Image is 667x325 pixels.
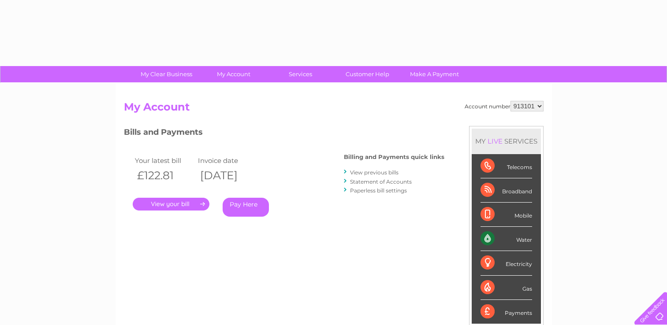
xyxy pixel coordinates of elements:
[197,66,270,82] a: My Account
[344,154,444,160] h4: Billing and Payments quick links
[350,178,412,185] a: Statement of Accounts
[130,66,203,82] a: My Clear Business
[481,178,532,203] div: Broadband
[264,66,337,82] a: Services
[481,251,532,275] div: Electricity
[133,166,196,185] th: £122.81
[481,300,532,324] div: Payments
[481,276,532,300] div: Gas
[481,154,532,178] div: Telecoms
[481,203,532,227] div: Mobile
[124,101,544,118] h2: My Account
[398,66,471,82] a: Make A Payment
[196,155,259,166] td: Invoice date
[486,137,504,145] div: LIVE
[481,227,532,251] div: Water
[196,166,259,185] th: [DATE]
[133,198,209,211] a: .
[350,169,399,176] a: View previous bills
[350,187,407,194] a: Paperless bill settings
[124,126,444,141] h3: Bills and Payments
[472,129,541,154] div: MY SERVICES
[133,155,196,166] td: Your latest bill
[223,198,269,217] a: Pay Here
[465,101,544,111] div: Account number
[331,66,404,82] a: Customer Help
